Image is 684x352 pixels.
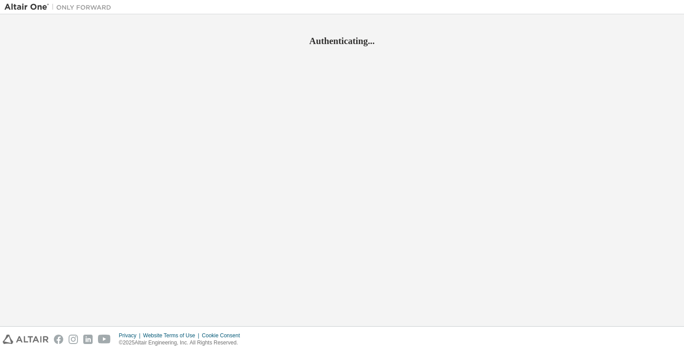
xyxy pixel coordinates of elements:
[69,335,78,344] img: instagram.svg
[98,335,111,344] img: youtube.svg
[143,332,202,339] div: Website Terms of Use
[119,332,143,339] div: Privacy
[54,335,63,344] img: facebook.svg
[4,35,680,47] h2: Authenticating...
[119,339,245,347] p: © 2025 Altair Engineering, Inc. All Rights Reserved.
[3,335,49,344] img: altair_logo.svg
[4,3,116,12] img: Altair One
[202,332,245,339] div: Cookie Consent
[83,335,93,344] img: linkedin.svg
